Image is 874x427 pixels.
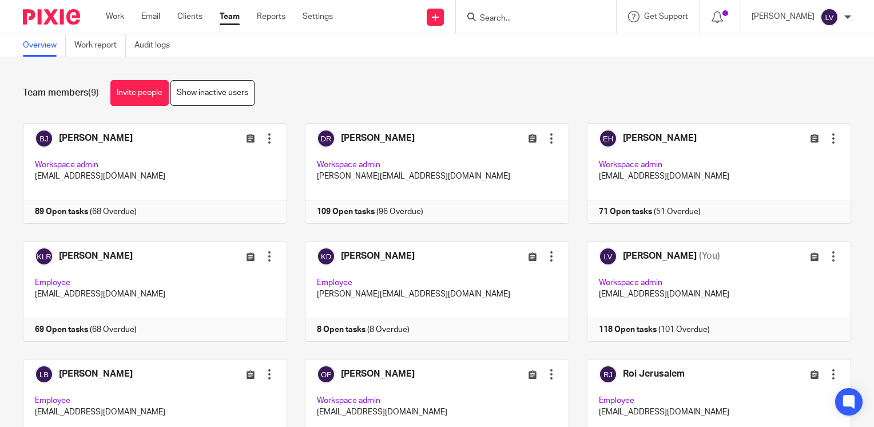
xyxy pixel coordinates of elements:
a: Settings [303,11,333,22]
h1: Team members [23,87,99,99]
img: Pixie [23,9,80,25]
a: Reports [257,11,285,22]
a: Audit logs [134,34,178,57]
a: Clients [177,11,202,22]
a: Show inactive users [170,80,255,106]
span: Get Support [644,13,688,21]
a: Work [106,11,124,22]
input: Search [479,14,582,24]
span: (9) [88,88,99,97]
p: [PERSON_NAME] [752,11,815,22]
a: Overview [23,34,66,57]
a: Email [141,11,160,22]
a: Team [220,11,240,22]
a: Invite people [110,80,169,106]
a: Work report [74,34,126,57]
img: svg%3E [820,8,839,26]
